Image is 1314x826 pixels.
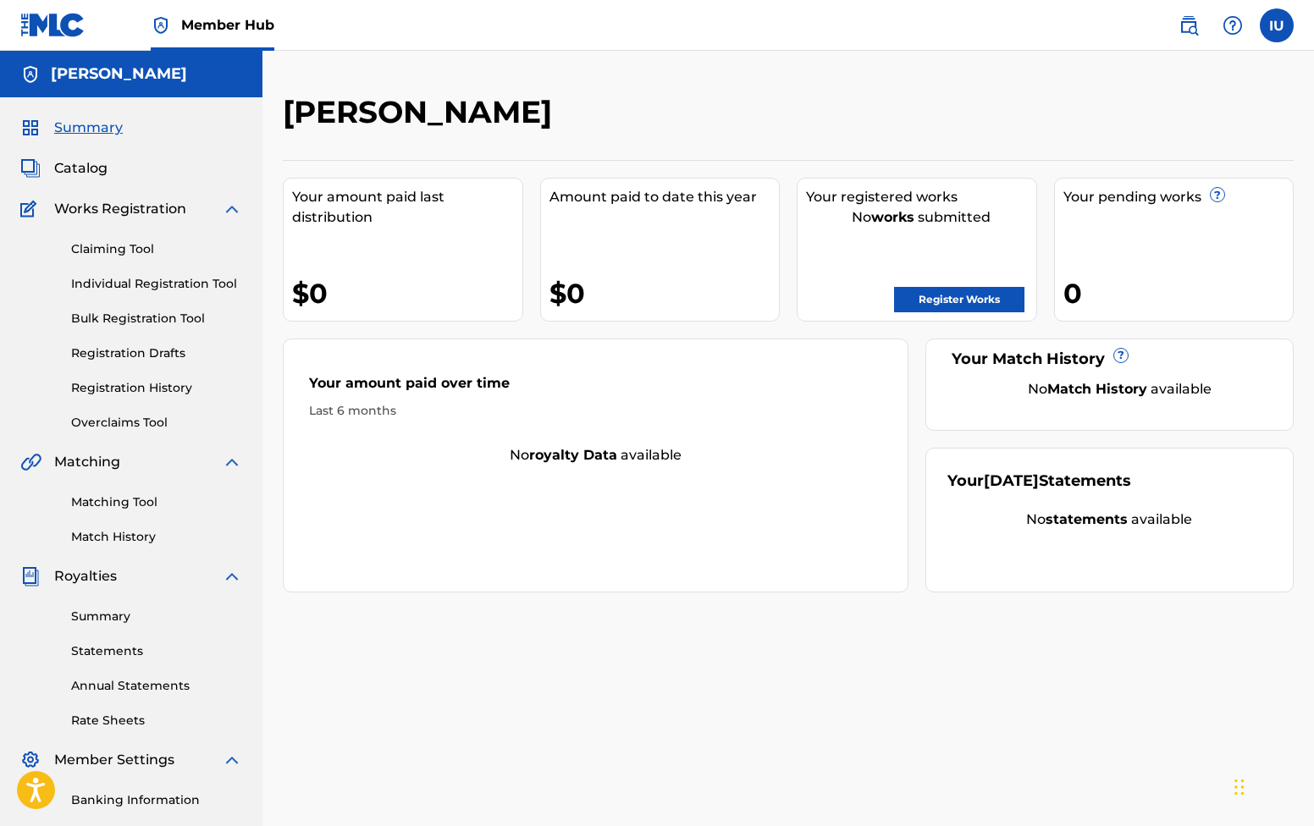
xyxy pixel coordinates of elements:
div: Your amount paid last distribution [292,187,522,228]
img: Summary [20,118,41,138]
div: Help [1216,8,1250,42]
div: Your pending works [1063,187,1294,207]
span: Catalog [54,158,108,179]
a: Registration Drafts [71,344,242,362]
h2: [PERSON_NAME] [283,93,560,131]
a: Public Search [1172,8,1206,42]
a: Bulk Registration Tool [71,310,242,328]
div: Drag [1234,762,1245,812]
div: Your Statements [947,470,1131,493]
strong: statements [1046,511,1128,527]
a: Statements [71,642,242,660]
a: Banking Information [71,791,242,809]
img: Member Settings [20,750,41,770]
span: [DATE] [984,471,1039,490]
a: Overclaims Tool [71,414,242,432]
a: Individual Registration Tool [71,275,242,293]
h5: Ignacio Uriarte [51,64,187,84]
a: Match History [71,528,242,546]
img: Catalog [20,158,41,179]
img: help [1223,15,1243,36]
img: expand [222,566,242,586]
img: Accounts [20,64,41,85]
a: Matching Tool [71,493,242,511]
a: Claiming Tool [71,240,242,258]
span: Summary [54,118,123,138]
strong: Match History [1047,381,1147,397]
iframe: Resource Center [1267,548,1314,688]
div: No submitted [806,207,1036,228]
div: No available [969,379,1272,399]
img: expand [222,452,242,472]
div: User Menu [1260,8,1294,42]
div: $0 [292,274,522,312]
a: Registration History [71,379,242,397]
div: 0 [1063,274,1294,312]
span: ? [1211,188,1224,201]
span: Works Registration [54,199,186,219]
div: Your amount paid over time [309,373,882,402]
strong: works [871,209,914,225]
a: Rate Sheets [71,712,242,730]
div: No available [284,445,908,465]
span: Member Settings [54,750,174,770]
div: Last 6 months [309,402,882,420]
img: expand [222,750,242,770]
span: Matching [54,452,120,472]
img: Royalties [20,566,41,586]
img: expand [222,199,242,219]
div: No available [947,509,1272,530]
a: Summary [71,608,242,625]
img: Top Rightsholder [151,15,171,36]
iframe: Chat Widget [1229,745,1314,826]
span: Member Hub [181,15,274,35]
img: search [1179,15,1199,36]
img: MLC Logo [20,13,86,37]
a: CatalogCatalog [20,158,108,179]
div: Your registered works [806,187,1036,207]
img: Matching [20,452,41,472]
div: Amount paid to date this year [549,187,780,207]
a: SummarySummary [20,118,123,138]
strong: royalty data [529,447,617,463]
div: $0 [549,274,780,312]
img: Works Registration [20,199,42,219]
span: Royalties [54,566,117,586]
span: ? [1114,349,1128,362]
a: Register Works [894,287,1024,312]
div: Your Match History [947,348,1272,371]
a: Annual Statements [71,677,242,695]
